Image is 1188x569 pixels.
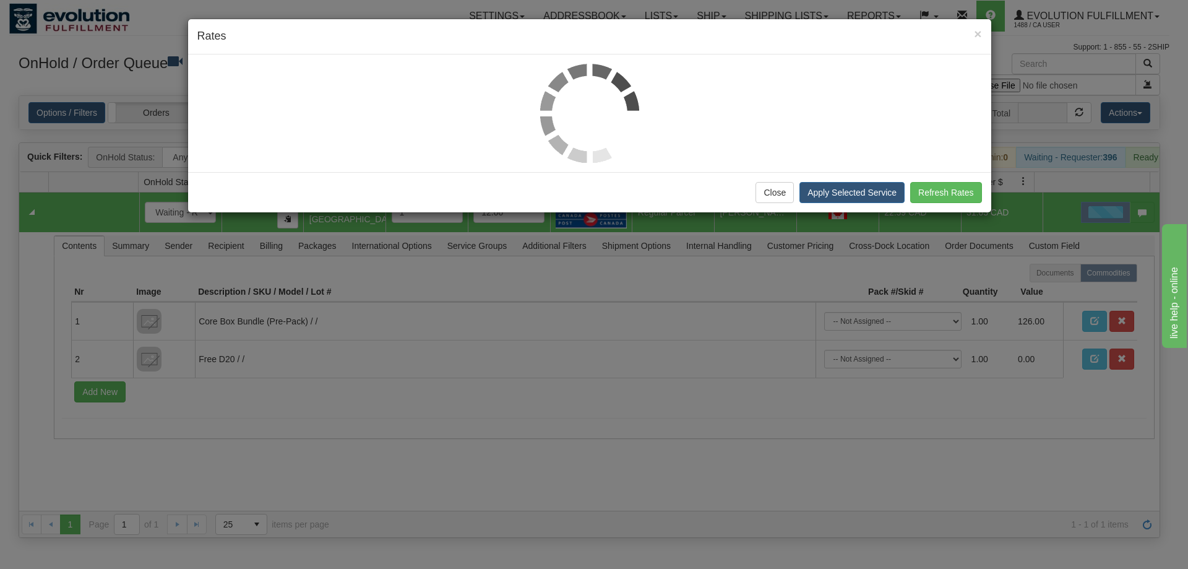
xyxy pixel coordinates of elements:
button: Refresh Rates [910,182,981,203]
iframe: chat widget [1160,221,1187,347]
div: live help - online [9,7,114,22]
button: Close [974,27,981,40]
h4: Rates [197,28,982,45]
span: × [974,27,981,41]
button: Apply Selected Service [799,182,905,203]
img: loader.gif [540,64,639,163]
button: Close [755,182,794,203]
